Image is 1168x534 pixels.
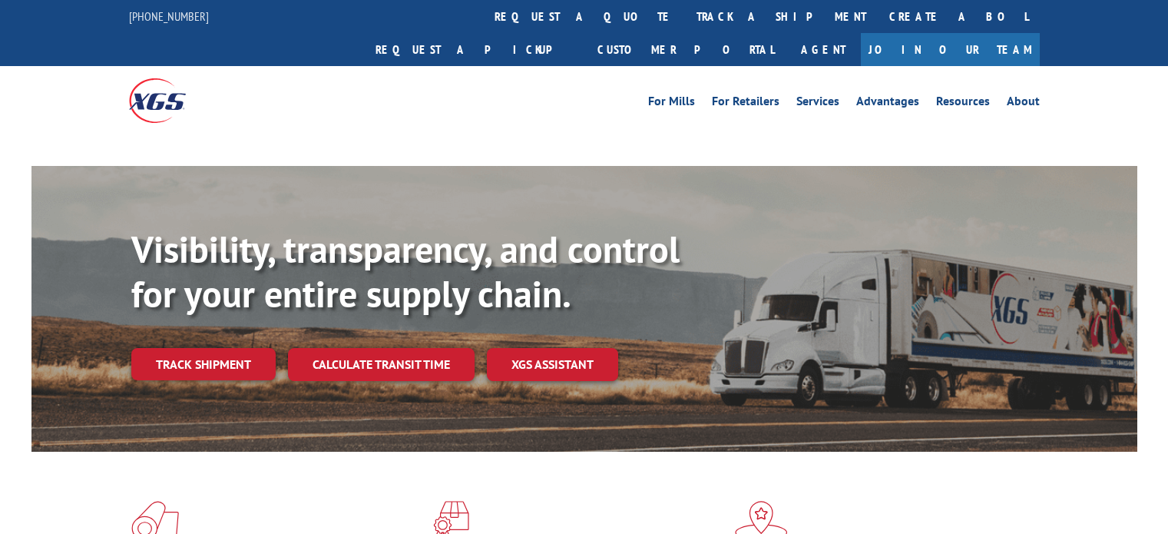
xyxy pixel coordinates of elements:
a: Request a pickup [364,33,586,66]
a: Agent [786,33,861,66]
a: [PHONE_NUMBER] [129,8,209,24]
b: Visibility, transparency, and control for your entire supply chain. [131,225,680,317]
a: Advantages [856,95,919,112]
a: Calculate transit time [288,348,475,381]
a: XGS ASSISTANT [487,348,618,381]
a: For Mills [648,95,695,112]
a: Resources [936,95,990,112]
a: Track shipment [131,348,276,380]
a: Customer Portal [586,33,786,66]
a: Join Our Team [861,33,1040,66]
a: About [1007,95,1040,112]
a: Services [796,95,839,112]
a: For Retailers [712,95,779,112]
